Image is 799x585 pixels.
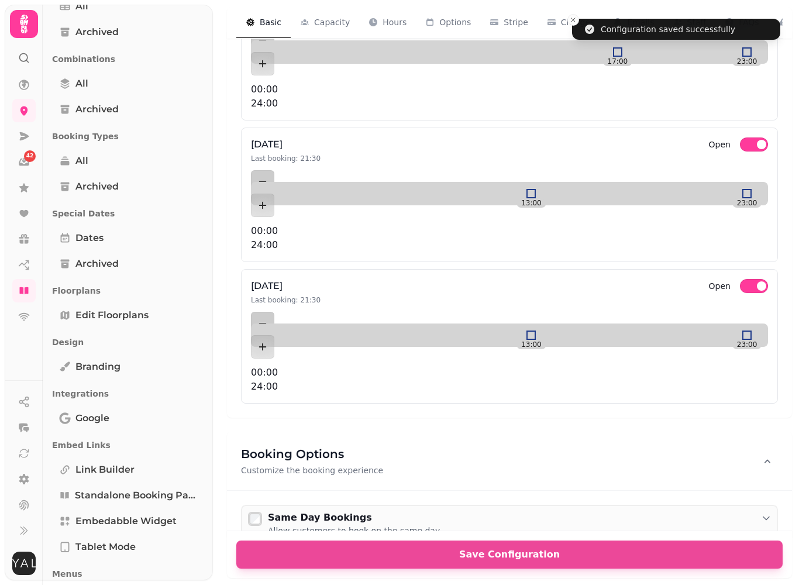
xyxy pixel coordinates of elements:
[52,49,204,70] p: Combinations
[251,366,768,380] p: 00:00
[561,16,595,28] span: Charges
[236,7,291,39] button: Basic
[251,295,321,305] p: Last booking: 21:30
[664,7,716,39] button: Staff
[52,203,204,224] p: Special Dates
[251,82,768,97] p: 00:00
[75,308,149,322] span: Edit Floorplans
[260,16,281,28] span: Basic
[75,488,197,503] span: Standalone booking page
[10,552,38,575] button: User avatar
[75,514,177,528] span: Embedabble widget
[75,77,88,91] span: All
[52,280,204,301] p: Floorplans
[52,510,204,533] a: Embedabble widget
[52,484,204,507] a: Standalone booking page
[52,458,204,481] a: Link Builder
[52,383,204,404] p: Integrations
[251,137,321,152] h4: [DATE]
[251,312,274,335] button: Add item
[268,511,440,525] div: Same Day Bookings
[75,360,120,374] span: Branding
[538,7,604,39] button: Charges
[52,355,204,378] a: Branding
[52,175,204,198] a: Archived
[251,29,274,52] button: Add item
[52,407,204,430] a: Google
[251,97,768,111] p: 24:00
[75,25,119,39] span: Archived
[314,16,350,28] span: Capacity
[480,7,538,39] button: Stripe
[12,150,36,174] a: 42
[604,7,663,39] button: Emails
[251,170,274,194] button: Add item
[75,154,88,168] span: All
[75,411,109,425] span: Google
[416,7,480,39] button: Options
[251,380,768,394] p: 24:00
[52,72,204,95] a: All
[26,152,34,160] span: 42
[241,446,383,462] h3: Booking Options
[251,279,321,293] h4: [DATE]
[241,464,383,476] p: Customize the booking experience
[75,540,136,554] span: Tablet mode
[52,535,204,559] a: Tablet mode
[709,137,731,152] label: Open
[251,52,274,75] button: Add item
[250,550,769,559] span: Save Configuration
[52,98,204,121] a: Archived
[52,149,204,173] a: All
[251,238,768,252] p: 24:00
[52,332,204,353] p: Design
[52,126,204,147] p: Booking Types
[52,20,204,44] a: Archived
[601,23,735,35] div: Configuration saved successfully
[291,7,359,39] button: Capacity
[75,231,104,245] span: Dates
[567,14,579,26] button: Close toast
[75,257,119,271] span: Archived
[251,224,768,238] p: 00:00
[439,16,471,28] span: Options
[383,16,407,28] span: Hours
[715,7,768,39] button: FAQs
[75,180,119,194] span: Archived
[251,154,321,163] p: Last booking: 21:30
[268,525,440,536] div: Allow customers to book on the same day
[709,279,731,293] label: Open
[504,16,528,28] span: Stripe
[359,7,416,39] button: Hours
[75,102,119,116] span: Archived
[12,552,36,575] img: User avatar
[52,304,204,327] a: Edit Floorplans
[52,563,204,584] p: Menus
[52,435,204,456] p: Embed Links
[52,252,204,276] a: Archived
[52,226,204,250] a: Dates
[236,541,783,569] button: Save Configuration
[251,335,274,359] button: Add item
[75,463,135,477] span: Link Builder
[251,194,274,217] button: Add item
